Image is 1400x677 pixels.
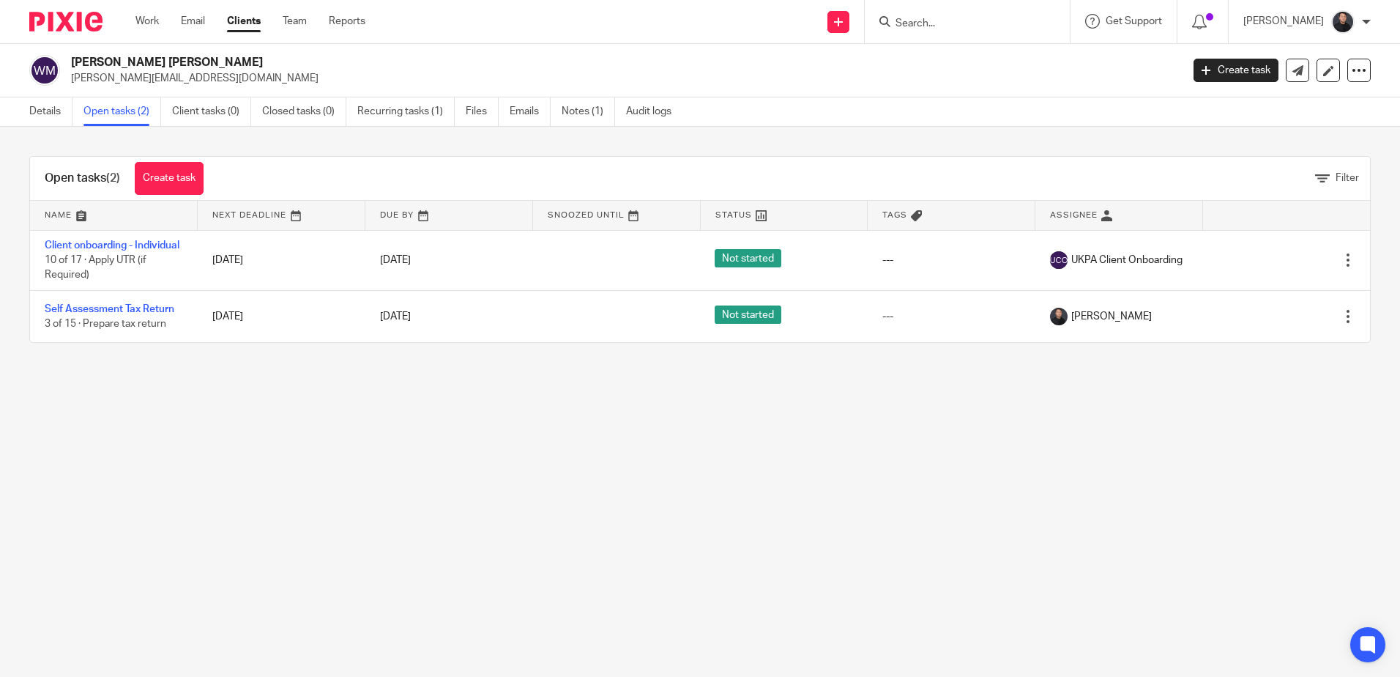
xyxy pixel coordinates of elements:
[1071,253,1183,267] span: UKPA Client Onboarding
[83,97,161,126] a: Open tasks (2)
[135,14,159,29] a: Work
[1243,14,1324,29] p: [PERSON_NAME]
[1336,173,1359,183] span: Filter
[894,18,1026,31] input: Search
[172,97,251,126] a: Client tasks (0)
[882,211,907,219] span: Tags
[1194,59,1278,82] a: Create task
[181,14,205,29] a: Email
[45,255,146,281] span: 10 of 17 · Apply UTR (if Required)
[357,97,455,126] a: Recurring tasks (1)
[227,14,261,29] a: Clients
[283,14,307,29] a: Team
[45,171,120,186] h1: Open tasks
[106,172,120,184] span: (2)
[715,249,781,267] span: Not started
[198,230,365,290] td: [DATE]
[45,304,174,314] a: Self Assessment Tax Return
[29,55,60,86] img: svg%3E
[29,97,72,126] a: Details
[29,12,103,32] img: Pixie
[198,290,365,342] td: [DATE]
[1106,16,1162,26] span: Get Support
[1050,308,1068,325] img: My%20Photo.jpg
[548,211,625,219] span: Snoozed Until
[626,97,682,126] a: Audit logs
[380,255,411,265] span: [DATE]
[466,97,499,126] a: Files
[1050,251,1068,269] img: svg%3E
[71,55,951,70] h2: [PERSON_NAME] [PERSON_NAME]
[45,240,179,251] a: Client onboarding - Individual
[262,97,346,126] a: Closed tasks (0)
[882,309,1021,324] div: ---
[329,14,365,29] a: Reports
[135,162,204,195] a: Create task
[1331,10,1355,34] img: My%20Photo.jpg
[715,211,752,219] span: Status
[71,71,1172,86] p: [PERSON_NAME][EMAIL_ADDRESS][DOMAIN_NAME]
[510,97,551,126] a: Emails
[45,319,166,329] span: 3 of 15 · Prepare tax return
[715,306,781,324] span: Not started
[882,253,1021,267] div: ---
[380,311,411,322] span: [DATE]
[1071,309,1152,324] span: [PERSON_NAME]
[562,97,615,126] a: Notes (1)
